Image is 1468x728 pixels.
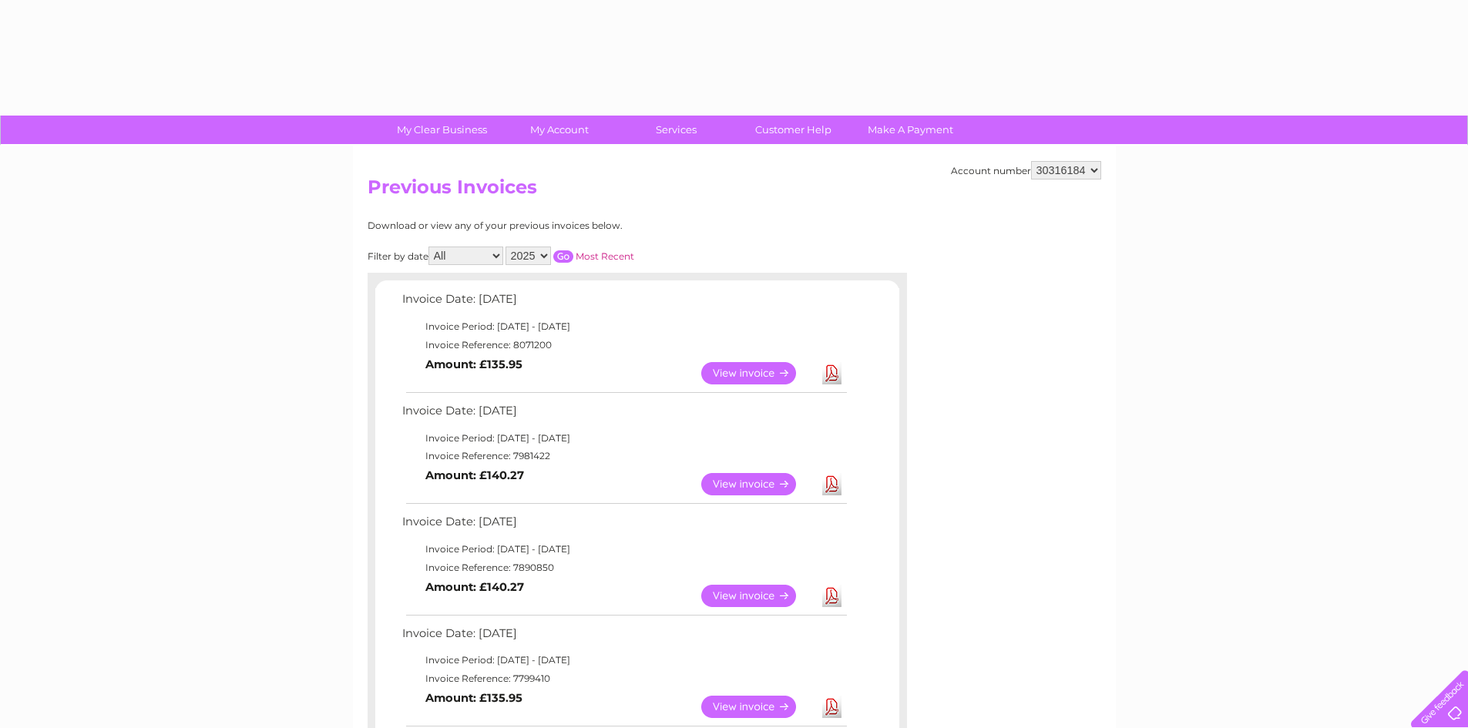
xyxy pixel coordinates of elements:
[701,696,815,718] a: View
[398,317,849,336] td: Invoice Period: [DATE] - [DATE]
[398,512,849,540] td: Invoice Date: [DATE]
[398,429,849,448] td: Invoice Period: [DATE] - [DATE]
[425,468,524,482] b: Amount: £140.27
[822,473,841,495] a: Download
[425,357,522,371] b: Amount: £135.95
[368,176,1101,206] h2: Previous Invoices
[613,116,740,144] a: Services
[701,473,815,495] a: View
[951,161,1101,179] div: Account number
[398,669,849,688] td: Invoice Reference: 7799410
[368,247,772,265] div: Filter by date
[378,116,506,144] a: My Clear Business
[425,691,522,705] b: Amount: £135.95
[398,401,849,429] td: Invoice Date: [DATE]
[368,220,772,231] div: Download or view any of your previous invoices below.
[398,447,849,465] td: Invoice Reference: 7981422
[398,289,849,317] td: Invoice Date: [DATE]
[701,362,815,384] a: View
[822,696,841,718] a: Download
[701,585,815,607] a: View
[822,362,841,384] a: Download
[425,580,524,594] b: Amount: £140.27
[730,116,857,144] a: Customer Help
[398,623,849,652] td: Invoice Date: [DATE]
[822,585,841,607] a: Download
[847,116,974,144] a: Make A Payment
[398,559,849,577] td: Invoice Reference: 7890850
[398,336,849,354] td: Invoice Reference: 8071200
[398,651,849,669] td: Invoice Period: [DATE] - [DATE]
[576,250,634,262] a: Most Recent
[398,540,849,559] td: Invoice Period: [DATE] - [DATE]
[495,116,623,144] a: My Account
